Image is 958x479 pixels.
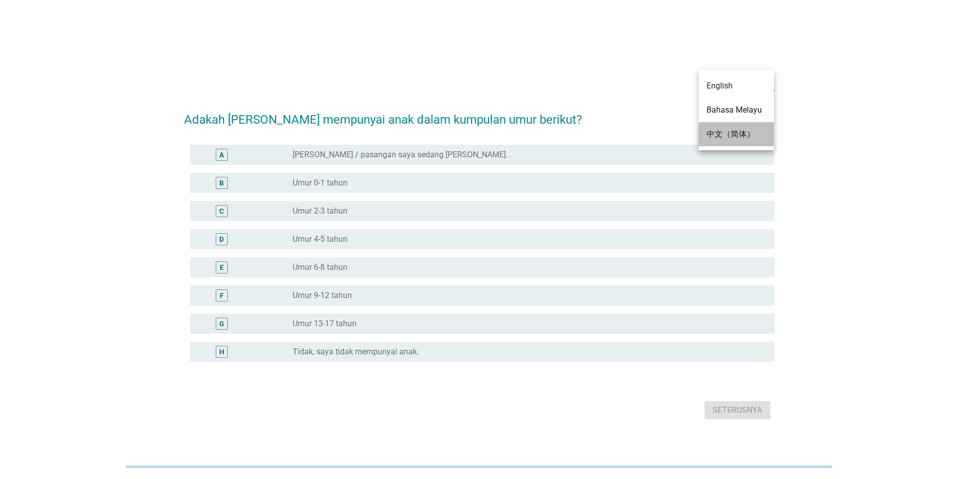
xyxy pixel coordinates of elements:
div: C [219,206,224,216]
div: English [707,80,766,92]
div: F [220,290,224,301]
div: D [219,234,224,244]
label: Umur 2-3 tahun [293,206,347,216]
div: Bahasa Melayu [699,69,754,87]
label: Umur 4-5 tahun [293,234,347,244]
label: Umur 9-12 tahun [293,291,352,301]
div: B [219,177,224,188]
div: A [219,149,224,160]
i: arrow_drop_down [762,67,774,79]
label: Tidak, saya tidak mempunyai anak. [293,347,419,357]
label: [PERSON_NAME] / pasangan saya sedang [PERSON_NAME]. [293,150,508,160]
label: Umur 0-1 tahun [293,178,347,188]
div: 中文（简体） [707,128,766,140]
h2: Adakah [PERSON_NAME] mempunyai anak dalam kumpulan umur berikut? [184,101,774,129]
div: Bahasa Melayu [707,104,766,116]
div: E [220,262,224,272]
div: G [219,318,224,329]
label: Umur 13-17 tahun [293,319,357,329]
div: H [219,346,224,357]
label: Umur 6-8 tahun [293,262,347,272]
